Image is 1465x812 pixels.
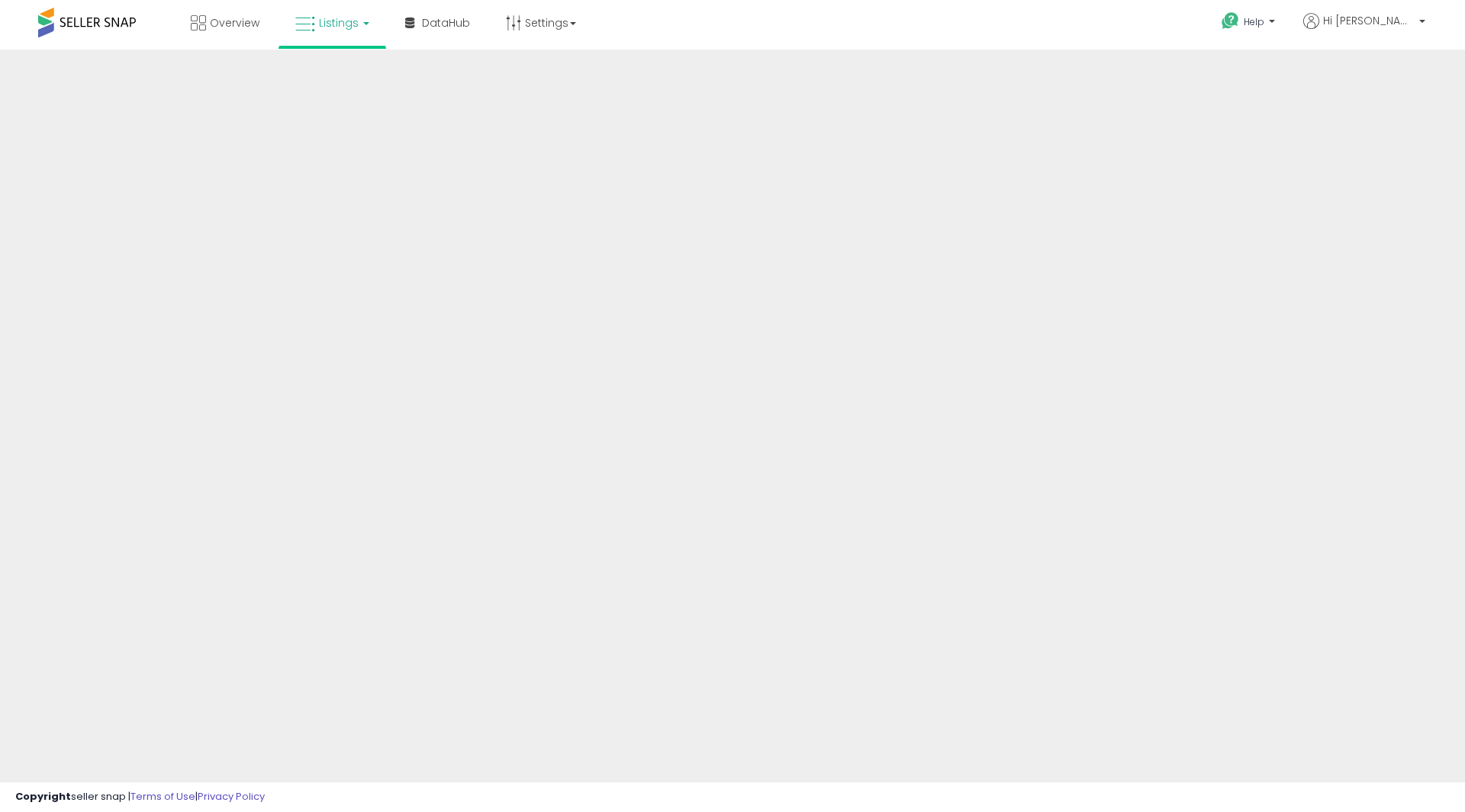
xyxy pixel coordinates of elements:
[422,15,470,30] span: DataHub
[1221,11,1240,30] i: Get Help
[1244,15,1264,28] span: Help
[319,15,359,30] span: Listings
[1323,13,1415,28] span: Hi [PERSON_NAME]
[1303,13,1425,47] a: Hi [PERSON_NAME]
[210,15,259,30] span: Overview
